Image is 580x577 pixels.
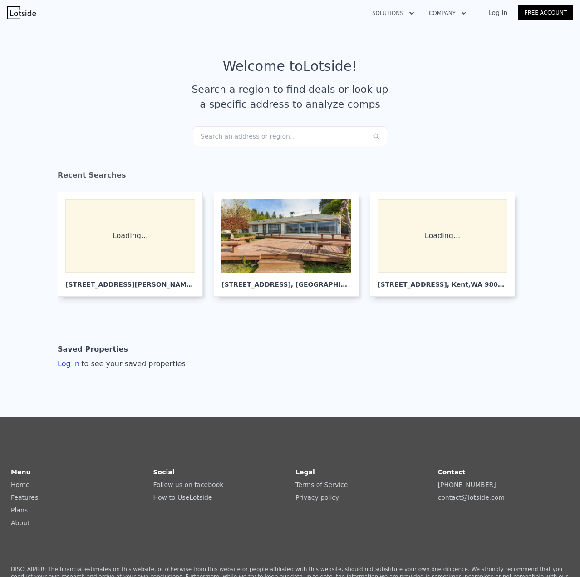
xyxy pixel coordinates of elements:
[295,481,348,488] a: Terms of Service
[438,481,496,488] a: [PHONE_NUMBER]
[221,273,351,289] div: [STREET_ADDRESS] , [GEOGRAPHIC_DATA]
[11,494,38,501] a: Features
[477,8,518,17] a: Log In
[11,481,29,488] a: Home
[193,126,387,146] div: Search an address or region...
[65,273,195,289] div: [STREET_ADDRESS][PERSON_NAME] , [GEOGRAPHIC_DATA]
[370,192,522,297] a: Loading... [STREET_ADDRESS], Kent,WA 98030
[65,199,195,273] div: Loading...
[79,359,186,368] span: to see your saved properties
[188,82,392,112] div: Search a region to find deals or look up a specific address to analyze comps
[214,192,366,297] a: [STREET_ADDRESS], [GEOGRAPHIC_DATA]
[365,5,422,21] button: Solutions
[7,6,36,19] img: Lotside
[11,519,29,527] a: About
[378,199,507,273] div: Loading...
[11,507,28,514] a: Plans
[11,468,30,476] strong: Menu
[153,468,175,476] strong: Social
[58,192,210,297] a: Loading... [STREET_ADDRESS][PERSON_NAME], [GEOGRAPHIC_DATA]
[58,340,128,358] div: Saved Properties
[153,494,212,501] a: How to UseLotside
[153,481,224,488] a: Follow us on facebook
[438,494,505,501] a: contact@lotside.com
[518,5,573,20] a: Free Account
[295,468,315,476] strong: Legal
[58,358,186,369] div: Log in
[58,163,522,192] div: Recent Searches
[438,468,466,476] strong: Contact
[223,58,358,75] div: Welcome to Lotside !
[422,5,474,21] button: Company
[295,494,339,501] a: Privacy policy
[378,273,507,289] div: [STREET_ADDRESS] , Kent
[468,281,507,288] span: , WA 98030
